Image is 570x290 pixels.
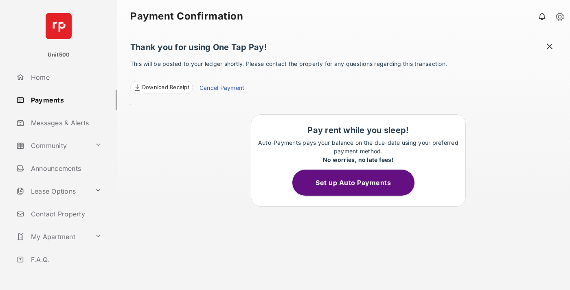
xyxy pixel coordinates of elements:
a: Payments [13,90,117,110]
div: No worries, no late fees! [255,155,461,164]
a: Cancel Payment [199,83,244,94]
a: Community [13,136,92,155]
a: My Apartment [13,227,92,246]
strong: Payment Confirmation [130,11,243,21]
img: svg+xml;base64,PHN2ZyB4bWxucz0iaHR0cDovL3d3dy53My5vcmcvMjAwMC9zdmciIHdpZHRoPSI2NCIgaGVpZ2h0PSI2NC... [46,13,72,39]
p: This will be posted to your ledger shortly. Please contact the property for any questions regardi... [130,59,560,94]
a: Announcements [13,159,117,178]
a: Download Receipt [130,81,193,94]
span: Download Receipt [142,83,189,92]
a: Home [13,68,117,87]
p: Auto-Payments pays your balance on the due-date using your preferred payment method. [255,138,461,164]
h1: Thank you for using One Tap Pay! [130,42,560,56]
a: Set up Auto Payments [292,179,424,187]
p: Unit500 [48,51,70,59]
h1: Pay rent while you sleep! [255,125,461,135]
a: Contact Property [13,204,117,224]
a: F.A.Q. [13,250,117,269]
a: Messages & Alerts [13,113,117,133]
button: Set up Auto Payments [292,170,414,196]
a: Lease Options [13,181,92,201]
